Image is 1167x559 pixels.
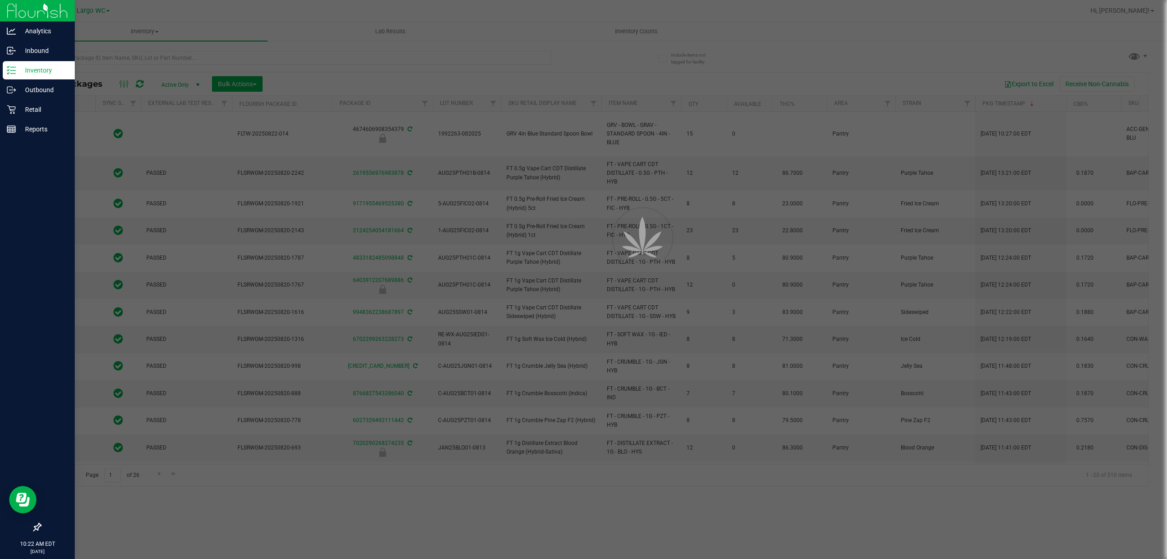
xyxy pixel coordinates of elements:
[7,26,16,36] inline-svg: Analytics
[16,104,71,115] p: Retail
[7,125,16,134] inline-svg: Reports
[7,66,16,75] inline-svg: Inventory
[7,85,16,94] inline-svg: Outbound
[16,26,71,37] p: Analytics
[16,45,71,56] p: Inbound
[16,124,71,135] p: Reports
[4,540,71,548] p: 10:22 AM EDT
[7,46,16,55] inline-svg: Inbound
[9,486,36,513] iframe: Resource center
[4,548,71,555] p: [DATE]
[16,84,71,95] p: Outbound
[16,65,71,76] p: Inventory
[7,105,16,114] inline-svg: Retail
